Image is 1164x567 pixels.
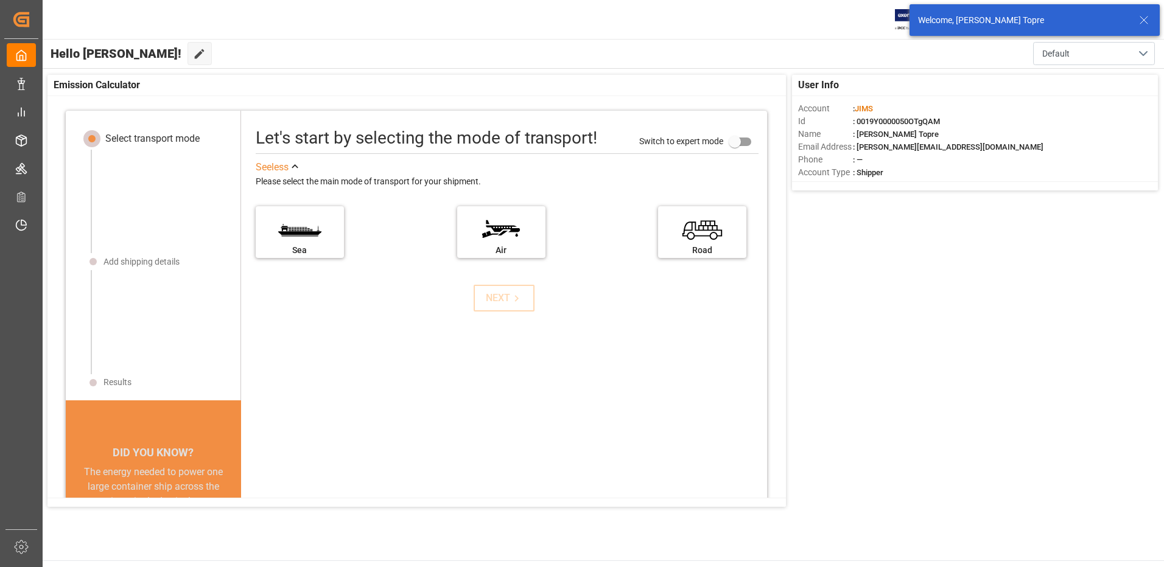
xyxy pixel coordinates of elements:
span: Account [798,102,853,115]
span: : [853,104,873,113]
span: Switch to expert mode [639,136,723,145]
span: Name [798,128,853,141]
span: JIMS [855,104,873,113]
span: Id [798,115,853,128]
button: next slide / item [224,465,241,567]
span: Default [1042,47,1070,60]
span: Hello [PERSON_NAME]! [51,42,181,65]
div: Please select the main mode of transport for your shipment. [256,175,759,189]
span: Phone [798,153,853,166]
span: : [PERSON_NAME] Topre [853,130,939,139]
div: The energy needed to power one large container ship across the ocean in a single day is the same ... [80,465,226,552]
div: Welcome, [PERSON_NAME] Topre [918,14,1127,27]
span: : — [853,155,863,164]
div: Select transport mode [105,131,200,146]
img: Exertis%20JAM%20-%20Email%20Logo.jpg_1722504956.jpg [895,9,937,30]
div: See less [256,160,289,175]
span: : Shipper [853,168,883,177]
button: previous slide / item [66,465,83,567]
button: open menu [1033,42,1155,65]
button: NEXT [474,285,535,311]
div: Air [463,244,539,257]
div: Let's start by selecting the mode of transport! [256,125,597,151]
span: : 0019Y0000050OTgQAM [853,117,940,126]
span: Emission Calculator [54,78,140,92]
div: Sea [262,244,338,257]
div: DID YOU KNOW? [66,439,241,465]
div: Results [103,376,131,389]
span: : [PERSON_NAME][EMAIL_ADDRESS][DOMAIN_NAME] [853,142,1043,151]
div: NEXT [486,291,523,305]
div: Road [664,244,740,257]
span: User Info [798,78,839,92]
span: Email Address [798,141,853,153]
div: Add shipping details [103,256,180,268]
span: Account Type [798,166,853,179]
